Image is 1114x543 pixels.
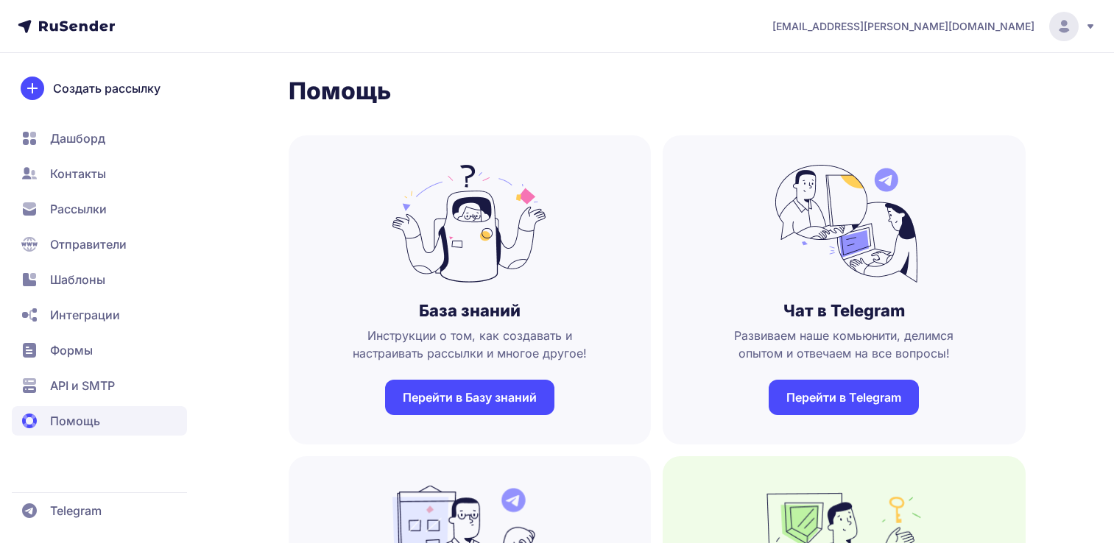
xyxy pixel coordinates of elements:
span: Telegram [50,502,102,519]
span: Инструкции о том, как создавать и настраивать рассылки и многое другое! [312,327,628,362]
span: Контакты [50,165,106,182]
span: Помощь [50,412,100,430]
a: Telegram [12,496,187,525]
span: Развиваем наше комьюнити, делимся опытом и отвечаем на все вопросы! [686,327,1002,362]
span: Создать рассылку [53,79,161,97]
span: Интеграции [50,306,120,324]
a: Перейти в Telegram [769,380,919,415]
span: Дашборд [50,129,105,147]
span: Формы [50,341,93,359]
span: API и SMTP [50,377,115,394]
h3: Чат в Telegram [783,300,905,321]
span: Отправители [50,235,127,253]
img: no_photo [766,165,921,283]
h1: Помощь [289,77,1026,106]
span: [EMAIL_ADDRESS][PERSON_NAME][DOMAIN_NAME] [772,19,1034,34]
h3: База знаний [419,300,521,321]
a: Перейти в Базу знаний [385,380,554,415]
span: Шаблоны [50,271,105,288]
img: no_photo [392,165,547,283]
span: Рассылки [50,200,107,218]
